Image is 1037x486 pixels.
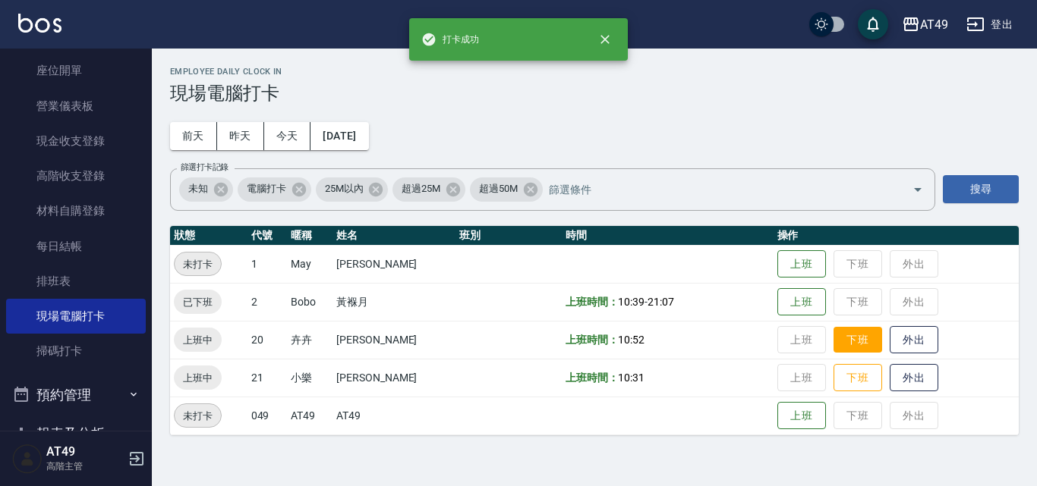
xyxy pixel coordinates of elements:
[618,334,645,346] span: 10:52
[333,321,455,359] td: [PERSON_NAME]
[6,193,146,228] a: 材料自購登錄
[834,327,882,353] button: 下班
[170,226,247,246] th: 狀態
[562,226,774,246] th: 時間
[316,177,389,202] div: 25M以內
[287,397,333,434] td: AT49
[566,296,619,308] b: 上班時間：
[470,181,527,196] span: 超過50M
[392,181,449,196] span: 超過25M
[333,283,455,321] td: 黃褓月
[287,359,333,397] td: 小樂
[618,296,645,308] span: 10:39
[6,264,146,299] a: 排班表
[455,226,561,246] th: 班別
[264,122,311,150] button: 今天
[287,226,333,246] th: 暱稱
[316,181,373,196] span: 25M以內
[566,334,619,346] b: 上班時間：
[6,158,146,193] a: 高階收支登錄
[470,177,543,202] div: 超過50M
[333,245,455,283] td: [PERSON_NAME]
[247,283,288,321] td: 2
[6,375,146,415] button: 預約管理
[174,370,222,386] span: 上班中
[287,245,333,283] td: May
[170,83,1019,104] h3: 現場電腦打卡
[287,321,333,359] td: 卉卉
[896,9,954,40] button: AT49
[181,161,229,173] label: 篩選打卡記錄
[310,122,368,150] button: [DATE]
[6,229,146,264] a: 每日結帳
[175,256,221,272] span: 未打卡
[247,245,288,283] td: 1
[238,181,295,196] span: 電腦打卡
[18,14,61,33] img: Logo
[920,15,948,34] div: AT49
[777,288,826,316] button: 上班
[6,414,146,453] button: 報表及分析
[175,408,221,424] span: 未打卡
[179,181,217,196] span: 未知
[774,226,1019,246] th: 操作
[287,283,333,321] td: Bobo
[777,402,826,430] button: 上班
[648,296,674,308] span: 21:07
[421,32,479,47] span: 打卡成功
[6,53,146,88] a: 座位開單
[247,226,288,246] th: 代號
[392,177,465,202] div: 超過25M
[174,294,222,310] span: 已下班
[566,372,619,384] b: 上班時間：
[618,372,645,384] span: 10:31
[890,326,938,354] button: 外出
[562,283,774,321] td: -
[588,23,622,56] button: close
[960,11,1019,39] button: 登出
[46,444,124,459] h5: AT49
[890,364,938,392] button: 外出
[12,444,43,474] img: Person
[943,175,1019,203] button: 搜尋
[247,321,288,359] td: 20
[247,397,288,434] td: 049
[238,177,311,202] div: 電腦打卡
[247,359,288,397] td: 21
[170,122,217,150] button: 前天
[46,459,124,473] p: 高階主管
[545,176,886,202] input: 篩選條件
[6,89,146,124] a: 營業儀表板
[333,359,455,397] td: [PERSON_NAME]
[6,334,146,368] a: 掃碼打卡
[834,364,882,392] button: 下班
[174,332,222,348] span: 上班中
[906,177,930,202] button: Open
[333,226,455,246] th: 姓名
[777,250,826,278] button: 上班
[6,299,146,334] a: 現場電腦打卡
[179,177,233,202] div: 未知
[333,397,455,434] td: AT49
[170,67,1019,77] h2: Employee Daily Clock In
[217,122,264,150] button: 昨天
[858,9,888,39] button: save
[6,124,146,158] a: 現金收支登錄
